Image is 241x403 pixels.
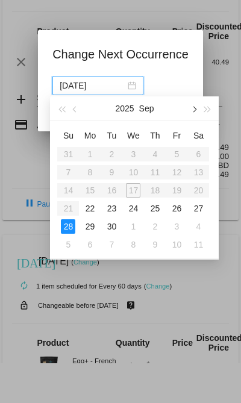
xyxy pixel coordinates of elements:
[148,219,162,234] div: 2
[169,201,184,216] div: 26
[79,236,101,254] td: 10/6/2025
[201,96,214,120] button: Next year (Control + right)
[52,45,189,64] h1: Change Next Occurrence
[122,199,144,217] td: 9/24/2025
[122,236,144,254] td: 10/8/2025
[169,237,184,252] div: 10
[126,219,140,234] div: 1
[144,236,166,254] td: 10/9/2025
[79,199,101,217] td: 9/22/2025
[122,217,144,236] td: 10/1/2025
[187,126,209,145] th: Sat
[187,199,209,217] td: 9/27/2025
[57,126,79,145] th: Sun
[191,219,205,234] div: 4
[57,217,79,236] td: 9/28/2025
[104,201,119,216] div: 23
[83,237,97,252] div: 6
[166,217,187,236] td: 10/3/2025
[101,236,122,254] td: 10/7/2025
[55,96,68,120] button: Last year (Control + left)
[57,236,79,254] td: 10/5/2025
[83,219,97,234] div: 29
[187,217,209,236] td: 10/4/2025
[148,237,162,252] div: 9
[126,237,140,252] div: 8
[101,199,122,217] td: 9/23/2025
[60,79,125,92] input: Select date
[104,219,119,234] div: 30
[61,219,75,234] div: 28
[144,217,166,236] td: 10/2/2025
[83,201,97,216] div: 22
[144,199,166,217] td: 9/25/2025
[69,96,82,120] button: Previous month (PageUp)
[144,126,166,145] th: Thu
[169,219,184,234] div: 3
[126,201,140,216] div: 24
[166,236,187,254] td: 10/10/2025
[166,126,187,145] th: Fri
[122,126,144,145] th: Wed
[101,126,122,145] th: Tue
[79,126,101,145] th: Mon
[191,201,205,216] div: 27
[61,237,75,252] div: 5
[187,236,209,254] td: 10/11/2025
[139,96,154,120] button: Sep
[187,96,201,120] button: Next month (PageDown)
[101,217,122,236] td: 9/30/2025
[166,199,187,217] td: 9/26/2025
[148,201,162,216] div: 25
[191,237,205,252] div: 11
[104,237,119,252] div: 7
[79,217,101,236] td: 9/29/2025
[115,96,134,120] button: 2025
